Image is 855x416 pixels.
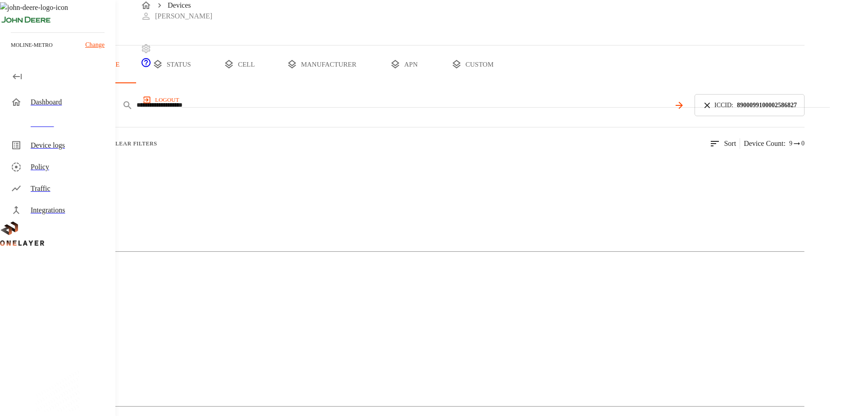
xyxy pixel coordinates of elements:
[141,93,830,107] a: logout
[97,138,160,149] button: Clear Filters
[141,62,151,69] a: onelayer-support
[744,138,786,149] p: Device count :
[789,139,792,148] span: 9
[18,270,805,281] li: 1 Models
[801,139,805,148] span: 0
[141,62,151,69] span: Support Portal
[155,11,212,22] p: [PERSON_NAME]
[18,259,805,270] li: 1 Devices
[141,93,183,107] button: logout
[724,138,736,149] p: Sort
